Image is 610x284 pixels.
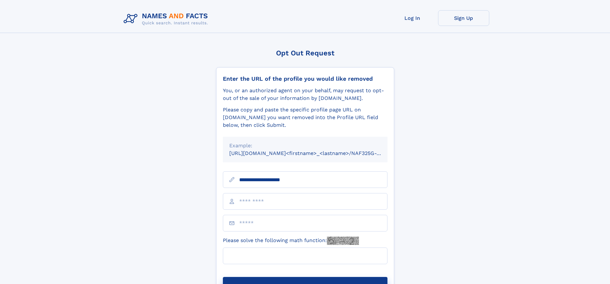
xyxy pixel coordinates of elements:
small: [URL][DOMAIN_NAME]<firstname>_<lastname>/NAF325G-xxxxxxxx [229,150,400,156]
div: You, or an authorized agent on your behalf, may request to opt-out of the sale of your informatio... [223,87,387,102]
label: Please solve the following math function: [223,237,359,245]
div: Opt Out Request [216,49,394,57]
div: Please copy and paste the specific profile page URL on [DOMAIN_NAME] you want removed into the Pr... [223,106,387,129]
div: Example: [229,142,381,150]
a: Sign Up [438,10,489,26]
div: Enter the URL of the profile you would like removed [223,75,387,82]
img: Logo Names and Facts [121,10,213,28]
a: Log In [387,10,438,26]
